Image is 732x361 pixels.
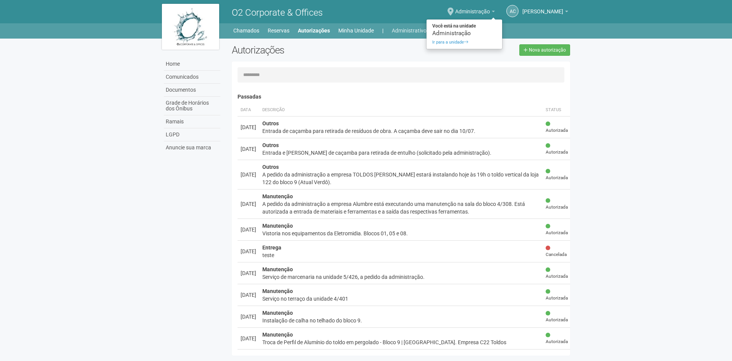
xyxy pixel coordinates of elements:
span: Autorizada [546,288,568,301]
div: Vistoria nos equipamentos da Eletromidia. Blocos 01, 05 e 08. [262,230,540,237]
strong: Outros [262,120,279,126]
span: Autorizada [546,223,568,236]
a: Reservas [268,25,289,36]
div: Entrada de caçamba para retirada de resíduos de obra. A caçamba deve sair no dia 10/07. [262,127,540,135]
div: [DATE] [241,226,256,233]
strong: Manutenção [262,288,293,294]
strong: Manutenção [262,223,293,229]
span: Cancelada [546,245,568,258]
div: A pedido da administração a empresa Alumbre está executando uma manutenção na sala do bloco 4/308... [262,200,540,215]
div: [DATE] [241,313,256,321]
span: Nova autorização [529,47,566,53]
a: AC [506,5,519,17]
span: Ana Carla de Carvalho Silva [522,1,563,15]
span: Autorizada [546,332,568,345]
div: teste [262,251,540,259]
a: Grade de Horários dos Ônibus [164,97,220,115]
div: [DATE] [241,145,256,153]
div: [DATE] [241,248,256,255]
th: Data [238,104,259,117]
a: LGPD [164,128,220,141]
div: [DATE] [241,123,256,131]
div: Serviço no terraço da unidade 4/401 [262,295,540,303]
strong: Outros [262,142,279,148]
a: Autorizações [298,25,330,36]
span: O2 Corporate & Offices [232,7,323,18]
div: Administração [427,31,502,36]
a: Comunicados [164,71,220,84]
a: [PERSON_NAME] [522,10,568,16]
a: Chamados [233,25,259,36]
div: [DATE] [241,171,256,178]
strong: Manutenção [262,332,293,338]
div: Entrada e [PERSON_NAME] de caçamba para retirada de entulho (solicitado pela administração). [262,149,540,157]
h2: Autorizações [232,44,395,56]
span: Administração [455,1,490,15]
div: Instalação de calha no telhado do bloco 9. [262,317,540,324]
a: Administração [455,10,495,16]
div: [DATE] [241,291,256,299]
a: Documentos [164,84,220,97]
div: [DATE] [241,200,256,208]
strong: Outros [262,164,279,170]
a: Administrativo [392,25,431,36]
strong: Entrega [262,244,281,251]
div: Troca de Perfil de Alumínio do toldo em pergolado - Bloco 9 | [GEOGRAPHIC_DATA]. Empresa C22 Toldos [262,338,540,346]
a: Home [164,58,220,71]
span: Autorizada [546,310,568,323]
strong: Manutenção [262,310,293,316]
div: A pedido da administração a empresa TOLDOS [PERSON_NAME] estará instalando hoje às 19h o toldo ve... [262,171,540,186]
img: logo.jpg [162,4,219,50]
span: Autorizada [546,267,568,280]
a: Nova autorização [519,44,570,56]
span: Autorizada [546,121,568,134]
th: Descrição [259,104,543,117]
div: [DATE] [241,269,256,277]
div: Serviço de marcenaria na unidade 5/426, a pedido da administração. [262,273,540,281]
strong: Você está na unidade [427,21,502,31]
strong: Manutenção [262,266,293,272]
div: [DATE] [241,335,256,342]
strong: Manutenção [262,193,293,199]
a: Anuncie sua marca [164,141,220,154]
span: Autorizada [546,142,568,155]
a: | [382,25,383,36]
a: Minha Unidade [338,25,374,36]
h4: Passadas [238,94,565,100]
span: Autorizada [546,197,568,210]
span: Autorizada [546,168,568,181]
th: Status [543,104,571,117]
a: Ramais [164,115,220,128]
a: Ir para a unidade [427,38,502,47]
